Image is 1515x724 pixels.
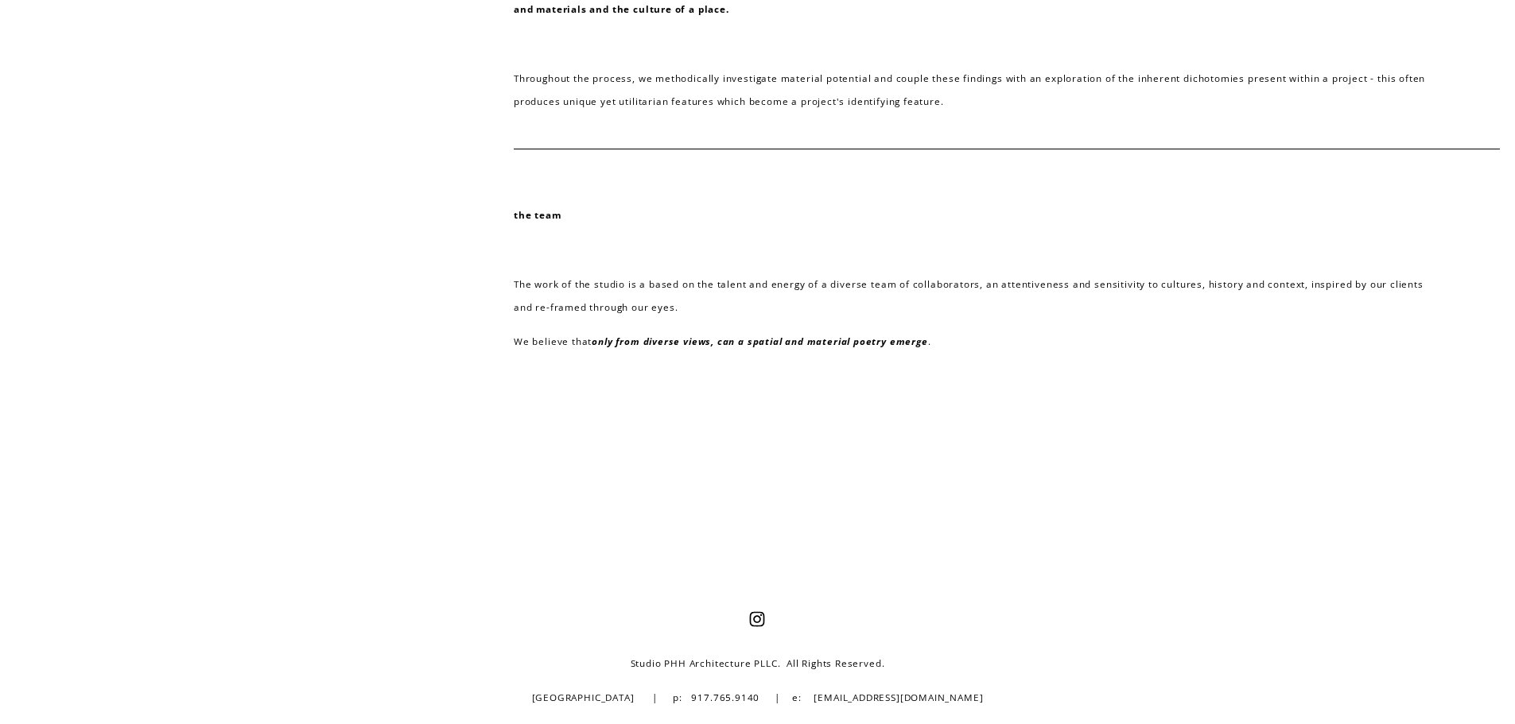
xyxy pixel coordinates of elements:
p: Throughout the process, we methodically investigate material potential and couple these findings ... [514,67,1438,114]
p: [GEOGRAPHIC_DATA] | p: 917.765.9140 | e: [EMAIL_ADDRESS][DOMAIN_NAME] [326,686,1188,709]
strong: the team [514,208,561,221]
p: Studio PHH Architecture PLLC. All Rights Reserved. [326,652,1188,675]
p: The work of the studio is a based on the talent and energy of a diverse team of collaborators, an... [514,273,1438,319]
p: We believe that . [514,330,1438,353]
a: Instagram [749,611,765,627]
em: only from diverse views, can a spatial and material poetry emerge [592,335,927,347]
